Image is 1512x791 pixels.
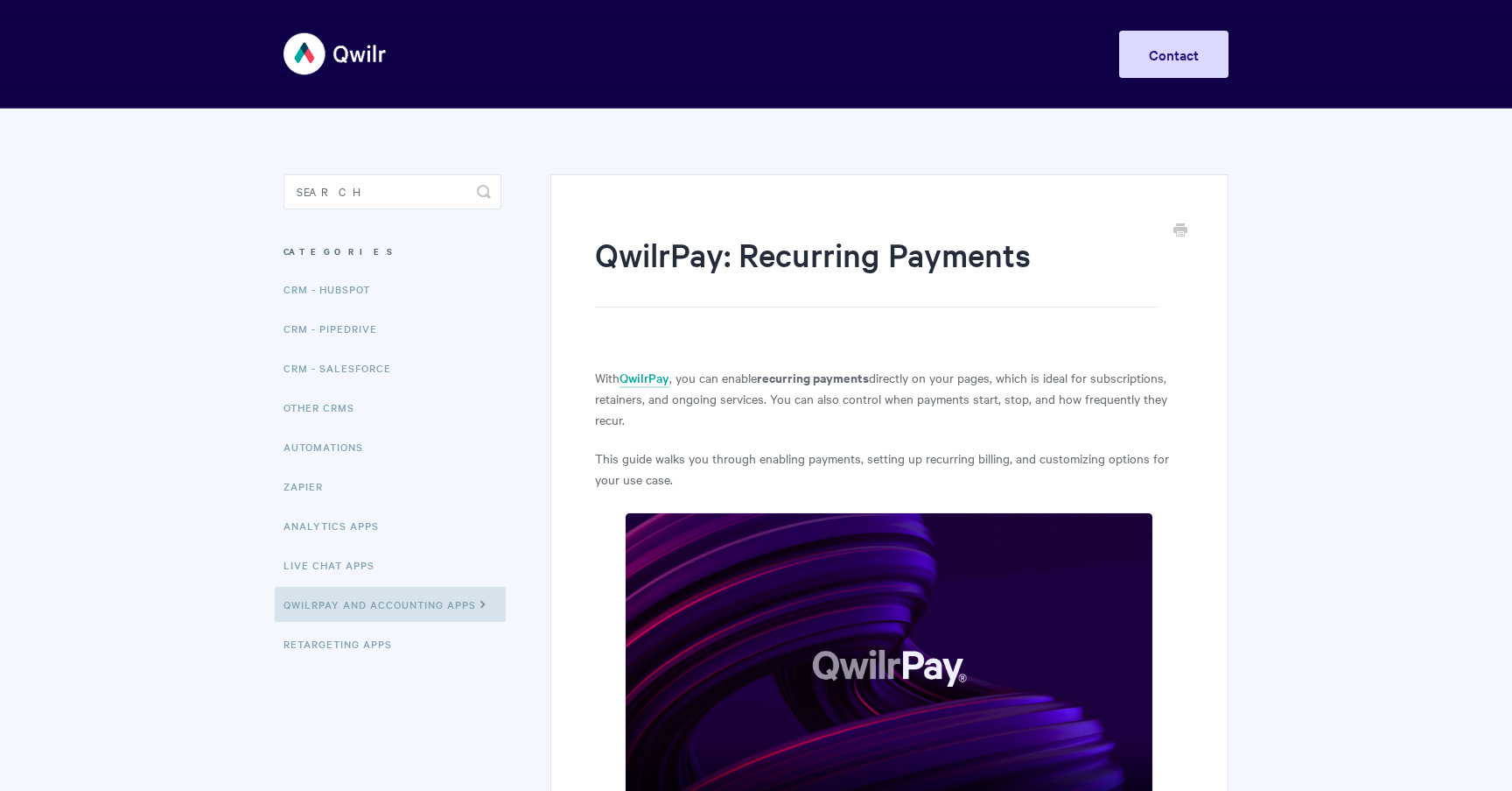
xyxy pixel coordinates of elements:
img: Qwilr Help Center [283,21,388,87]
a: Other CRMs [283,390,367,425]
a: QwilrPay and Accounting Apps [275,587,506,622]
a: CRM - HubSpot [283,272,383,307]
input: Search [283,174,501,209]
a: Print this Article [1173,222,1187,241]
h3: Categories [283,236,501,267]
a: Zapier [283,469,336,504]
strong: recurring payments [757,368,869,386]
a: Analytics Apps [283,508,392,543]
a: Automations [283,429,376,464]
a: Retargeting Apps [283,626,405,661]
h1: QwilrPay: Recurring Payments [595,232,1158,307]
a: Live Chat Apps [283,547,388,583]
a: CRM - Pipedrive [283,311,390,346]
p: With , you can enable directly on your pages, which is ideal for subscriptions, retainers, and on... [595,367,1184,430]
a: Contact [1119,31,1228,78]
a: CRM - Salesforce [283,350,404,385]
a: QwilrPay [619,369,669,388]
p: This guide walks you through enabling payments, setting up recurring billing, and customizing opt... [595,448,1184,490]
